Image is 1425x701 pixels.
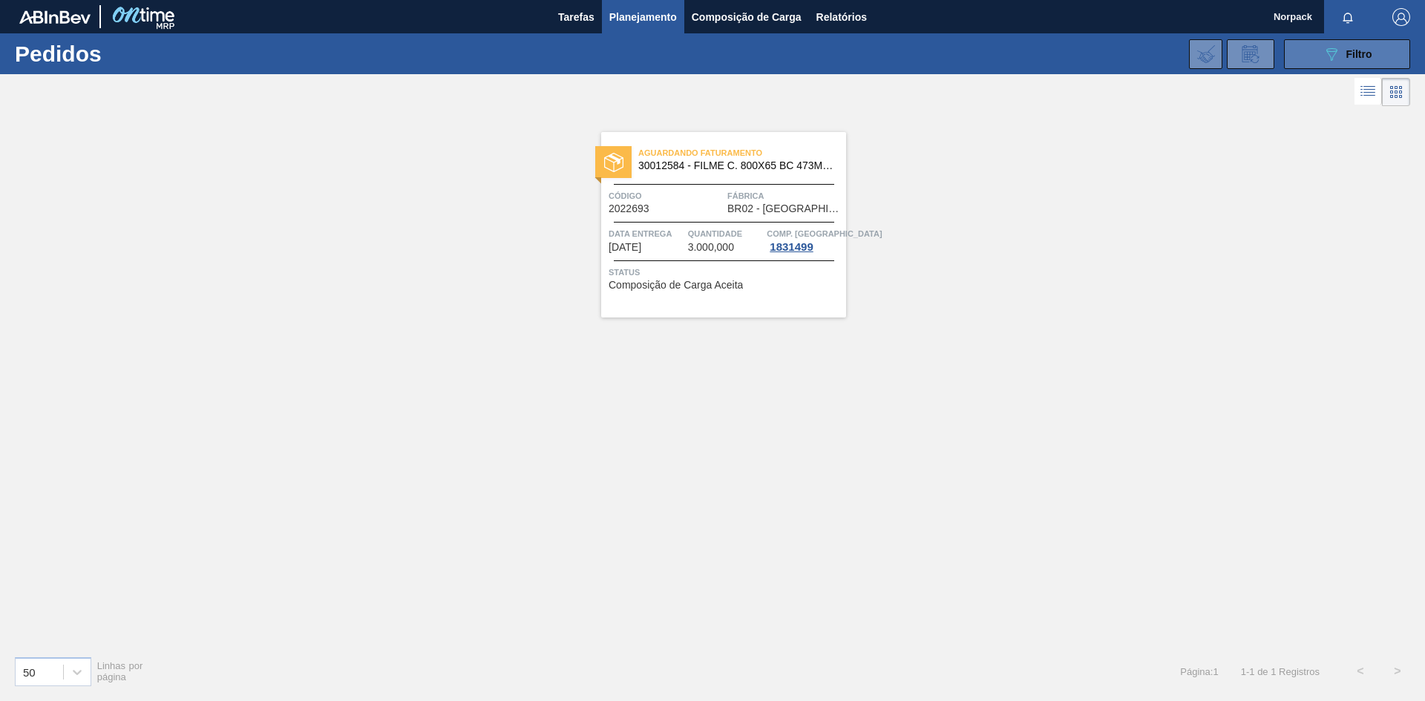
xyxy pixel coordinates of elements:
span: Comp. Carga [767,226,882,241]
span: BR02 - Sergipe [727,203,842,214]
span: Código [609,188,724,203]
span: Página : 1 [1180,666,1218,677]
h1: Pedidos [15,45,237,62]
span: Tarefas [558,8,594,26]
img: Logout [1392,8,1410,26]
span: Composição de Carga [692,8,802,26]
span: Relatórios [816,8,867,26]
span: 2022693 [609,203,649,214]
button: < [1342,653,1379,690]
span: 05/10/2025 [609,242,641,253]
button: > [1379,653,1416,690]
a: statusAguardando Faturamento30012584 - FILME C. 800X65 BC 473ML C12 429Código2022693FábricaBR02 -... [579,132,846,317]
div: Importar Negociações dos Pedidos [1189,39,1222,69]
span: 3.000,000 [688,242,734,253]
img: TNhmsLtSVTkK8tSr43FrP2fwEKptu5GPRR3wAAAABJRU5ErkJggg== [19,10,91,24]
button: Filtro [1284,39,1410,69]
span: Quantidade [688,226,764,241]
span: Composição de Carga Aceita [609,280,743,291]
span: Filtro [1346,48,1372,60]
img: status [604,153,623,172]
button: Notificações [1324,7,1372,27]
div: Visão em Cards [1382,78,1410,106]
span: Fábrica [727,188,842,203]
span: Planejamento [609,8,677,26]
a: Comp. [GEOGRAPHIC_DATA]1831499 [767,226,842,253]
span: Linhas por página [97,660,143,682]
span: Aguardando Faturamento [638,145,846,160]
span: Status [609,265,842,280]
div: Solicitação de Revisão de Pedidos [1227,39,1274,69]
span: 30012584 - FILME C. 800X65 BC 473ML C12 429 [638,160,834,171]
span: Data entrega [609,226,684,241]
div: 50 [23,665,36,678]
div: 1831499 [767,241,816,253]
span: 1 - 1 de 1 Registros [1241,666,1320,677]
div: Visão em Lista [1354,78,1382,106]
